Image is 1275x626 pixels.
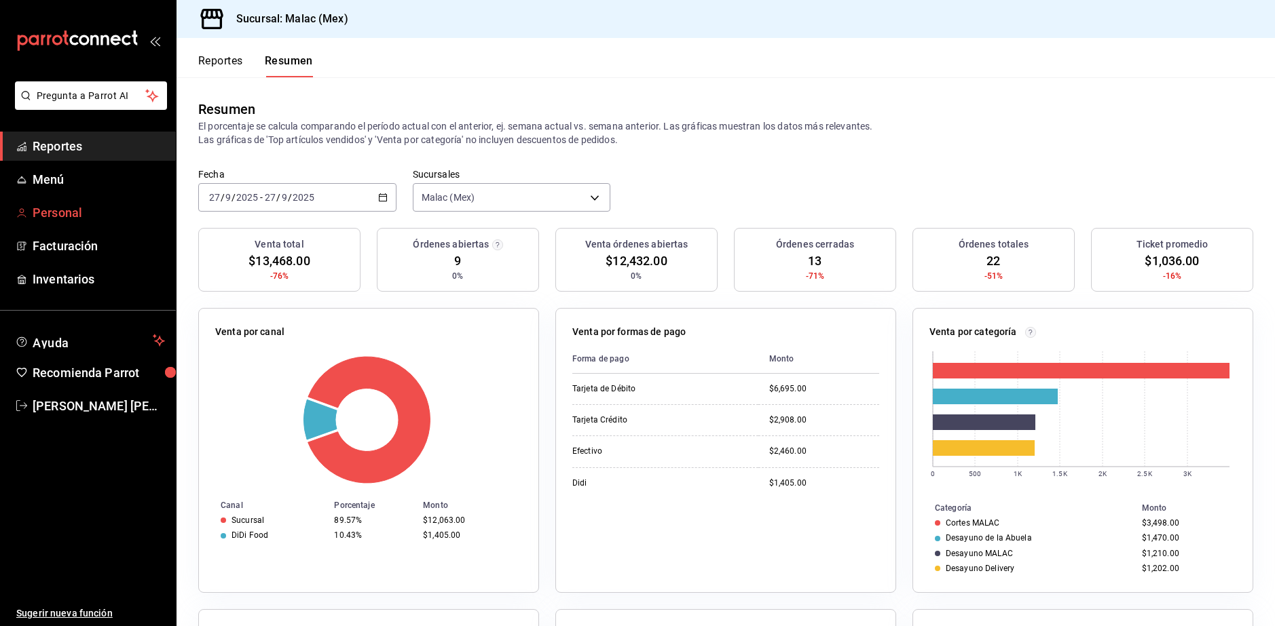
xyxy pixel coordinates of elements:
[334,515,412,525] div: 89.57%
[631,270,642,282] span: 0%
[1014,470,1022,477] text: 1K
[265,54,313,77] button: Resumen
[225,192,232,203] input: --
[1137,470,1152,477] text: 2.5K
[808,252,821,270] span: 13
[198,54,243,77] button: Reportes
[33,364,165,382] span: Recomienda Parrot
[758,345,879,374] th: Monto
[1137,501,1253,515] th: Monto
[806,270,825,282] span: -71%
[236,192,259,203] input: ----
[33,332,147,349] span: Ayuda
[769,477,879,489] div: $1,405.00
[232,530,268,540] div: DiDi Food
[198,170,396,179] label: Fecha
[288,192,292,203] span: /
[423,515,517,525] div: $12,063.00
[1052,470,1067,477] text: 1.5K
[199,498,329,513] th: Canal
[913,501,1137,515] th: Categoría
[413,237,489,252] h3: Órdenes abiertas
[15,81,167,110] button: Pregunta a Parrot AI
[769,414,879,426] div: $2,908.00
[270,270,289,282] span: -76%
[959,237,1029,252] h3: Órdenes totales
[232,515,264,525] div: Sucursal
[329,498,418,513] th: Porcentaje
[33,203,165,222] span: Personal
[260,192,263,203] span: -
[986,252,1000,270] span: 22
[1137,237,1208,252] h3: Ticket promedio
[276,192,280,203] span: /
[33,270,165,288] span: Inventarios
[255,237,303,252] h3: Venta total
[572,446,708,457] div: Efectivo
[946,518,1000,528] div: Cortes MALAC
[1142,564,1231,573] div: $1,202.00
[946,533,1032,543] div: Desayuno de la Abuela
[215,325,284,339] p: Venta por canal
[248,252,310,270] span: $13,468.00
[769,446,879,457] div: $2,460.00
[418,498,538,513] th: Monto
[929,325,1017,339] p: Venta por categoría
[198,54,313,77] div: navigation tabs
[1142,533,1231,543] div: $1,470.00
[16,606,165,621] span: Sugerir nueva función
[225,11,348,27] h3: Sucursal: Malac (Mex)
[452,270,463,282] span: 0%
[423,530,517,540] div: $1,405.00
[931,470,935,477] text: 0
[1183,470,1192,477] text: 3K
[33,397,165,415] span: [PERSON_NAME] [PERSON_NAME]
[1098,470,1107,477] text: 2K
[208,192,221,203] input: --
[454,252,461,270] span: 9
[422,191,475,204] span: Malac (Mex)
[984,270,1003,282] span: -51%
[221,192,225,203] span: /
[946,549,1013,558] div: Desayuno MALAC
[1163,270,1182,282] span: -16%
[33,237,165,255] span: Facturación
[232,192,236,203] span: /
[1142,518,1231,528] div: $3,498.00
[413,170,611,179] label: Sucursales
[37,89,146,103] span: Pregunta a Parrot AI
[606,252,667,270] span: $12,432.00
[149,35,160,46] button: open_drawer_menu
[1145,252,1199,270] span: $1,036.00
[292,192,315,203] input: ----
[769,383,879,395] div: $6,695.00
[776,237,854,252] h3: Órdenes cerradas
[572,345,758,374] th: Forma de pago
[585,237,688,252] h3: Venta órdenes abiertas
[1142,549,1231,558] div: $1,210.00
[198,119,1253,146] p: El porcentaje se calcula comparando el período actual con el anterior, ej. semana actual vs. sema...
[33,170,165,189] span: Menú
[572,477,708,489] div: Didi
[33,137,165,155] span: Reportes
[281,192,288,203] input: --
[572,414,708,426] div: Tarjeta Crédito
[946,564,1014,573] div: Desayuno Delivery
[10,98,167,113] a: Pregunta a Parrot AI
[572,325,686,339] p: Venta por formas de pago
[969,470,981,477] text: 500
[198,99,255,119] div: Resumen
[264,192,276,203] input: --
[572,383,708,395] div: Tarjeta de Débito
[334,530,412,540] div: 10.43%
